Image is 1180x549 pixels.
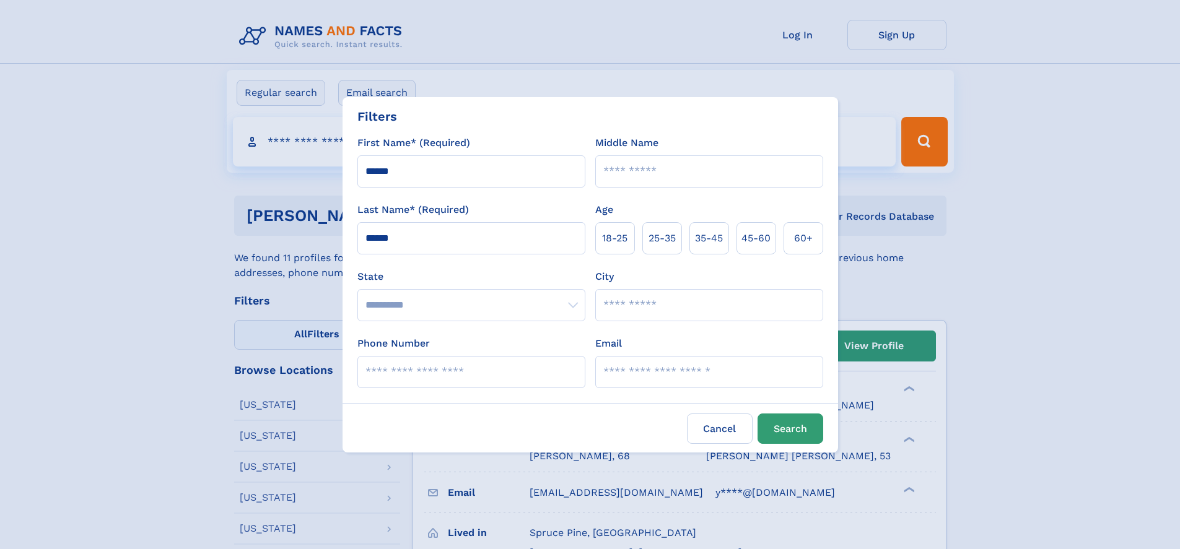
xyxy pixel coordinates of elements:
span: 25‑35 [649,231,676,246]
div: Filters [357,107,397,126]
label: City [595,269,614,284]
label: State [357,269,585,284]
label: Phone Number [357,336,430,351]
label: Age [595,202,613,217]
span: 60+ [794,231,813,246]
label: First Name* (Required) [357,136,470,150]
label: Last Name* (Required) [357,202,469,217]
label: Cancel [687,413,753,444]
span: 18‑25 [602,231,627,246]
button: Search [758,413,823,444]
span: 35‑45 [695,231,723,246]
label: Email [595,336,622,351]
label: Middle Name [595,136,658,150]
span: 45‑60 [741,231,771,246]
